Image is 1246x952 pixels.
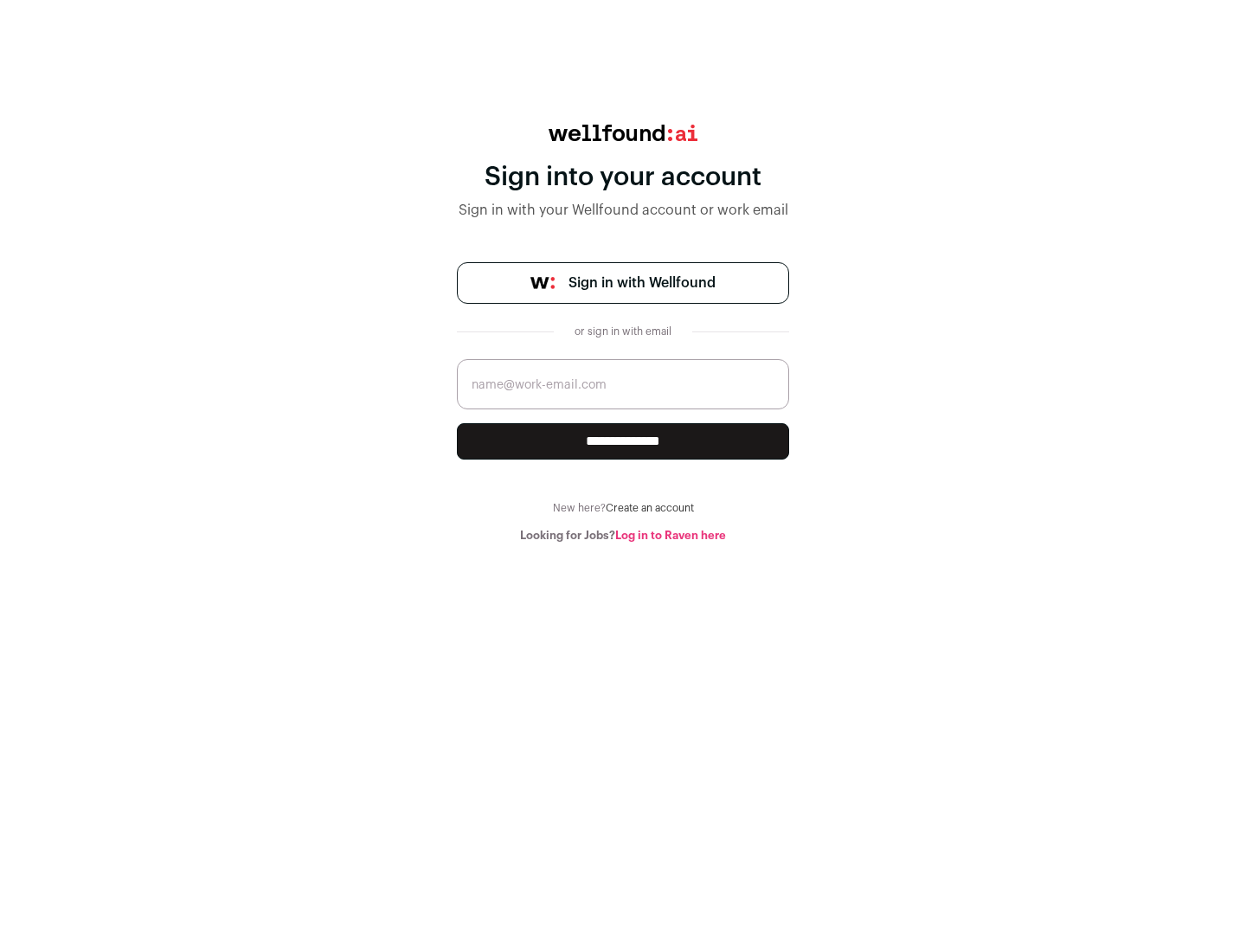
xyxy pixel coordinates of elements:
[457,200,789,221] div: Sign in with your Wellfound account or work email
[457,359,789,409] input: name@work-email.com
[606,503,694,513] a: Create an account
[457,501,789,515] div: New here?
[549,125,697,141] img: wellfound:ai
[568,325,678,338] div: or sign in with email
[457,262,789,304] a: Sign in with Wellfound
[457,529,789,543] div: Looking for Jobs?
[568,273,716,293] span: Sign in with Wellfound
[615,530,726,541] a: Log in to Raven here
[530,277,555,289] img: wellfound-symbol-flush-black-fb3c872781a75f747ccb3a119075da62bfe97bd399995f84a933054e44a575c4.png
[457,162,789,193] div: Sign into your account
